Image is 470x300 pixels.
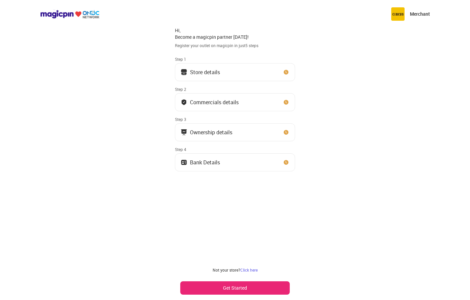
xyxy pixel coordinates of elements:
div: Step 4 [175,147,295,152]
div: Step 1 [175,56,295,62]
img: circus.b677b59b.png [391,7,405,21]
img: clock_icon_new.67dbf243.svg [283,159,289,166]
button: Get Started [180,281,290,295]
div: Register your outlet on magicpin in just 5 steps [175,43,295,48]
span: Not your store? [213,267,240,273]
img: bank_details_tick.fdc3558c.svg [181,99,187,106]
img: clock_icon_new.67dbf243.svg [283,129,289,136]
div: Step 2 [175,87,295,92]
button: Store details [175,63,295,81]
p: Merchant [410,11,430,17]
img: storeIcon.9b1f7264.svg [181,69,187,76]
img: commercials_icon.983f7837.svg [181,129,187,136]
img: ondc-logo-new-small.8a59708e.svg [40,10,99,19]
img: clock_icon_new.67dbf243.svg [283,69,289,76]
button: Commercials details [175,93,295,111]
a: Click here [240,267,258,273]
div: Commercials details [190,101,239,104]
img: ownership_icon.37569ceb.svg [181,159,187,166]
div: Ownership details [190,131,232,134]
img: clock_icon_new.67dbf243.svg [283,99,289,106]
div: Store details [190,70,220,74]
div: Hi, Become a magicpin partner [DATE]! [175,27,295,40]
button: Bank Details [175,153,295,171]
div: Step 3 [175,117,295,122]
div: Bank Details [190,161,220,164]
button: Ownership details [175,123,295,141]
